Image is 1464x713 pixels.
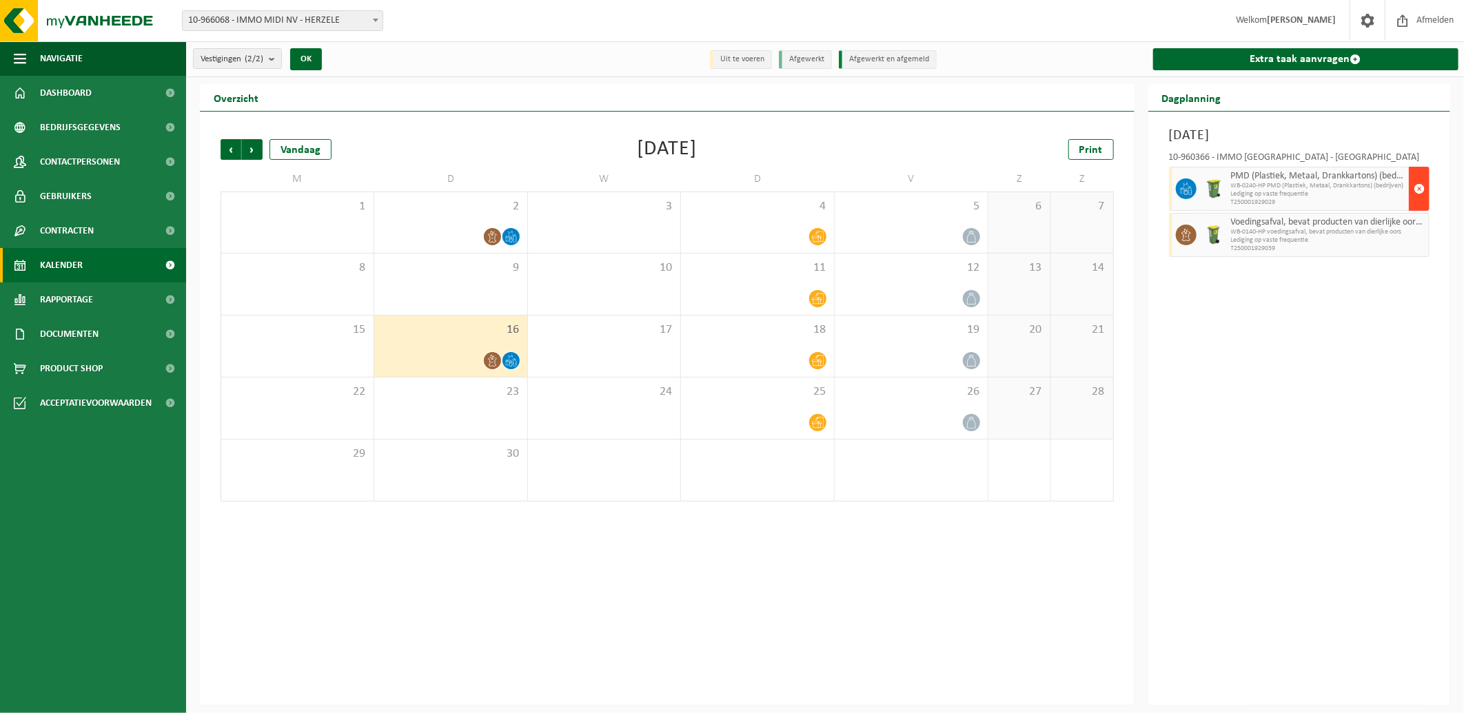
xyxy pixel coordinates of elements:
[1079,145,1103,156] span: Print
[995,199,1044,214] span: 6
[1068,139,1114,160] a: Print
[1148,84,1235,111] h2: Dagplanning
[381,446,520,462] span: 30
[40,386,152,420] span: Acceptatievoorwaarden
[201,49,263,70] span: Vestigingen
[221,139,241,160] span: Vorige
[842,199,981,214] span: 5
[637,139,697,160] div: [DATE]
[228,260,367,276] span: 8
[842,260,981,276] span: 12
[688,260,827,276] span: 11
[1203,225,1224,245] img: WB-0140-HPE-GN-50
[245,54,263,63] count: (2/2)
[228,384,367,400] span: 22
[40,110,121,145] span: Bedrijfsgegevens
[40,282,93,317] span: Rapportage
[40,214,94,248] span: Contracten
[1231,217,1426,228] span: Voedingsafval, bevat producten van dierlijke oorsprong, onverpakt, categorie 3
[688,384,827,400] span: 25
[1231,198,1406,207] span: T250001929029
[1231,171,1406,182] span: PMD (Plastiek, Metaal, Drankkartons) (bedrijven)
[1231,245,1426,253] span: T250001929039
[681,167,835,192] td: D
[688,199,827,214] span: 4
[381,322,520,338] span: 16
[1169,125,1430,146] h3: [DATE]
[183,11,383,30] span: 10-966068 - IMMO MIDI NV - HERZELE
[228,446,367,462] span: 29
[839,50,937,69] li: Afgewerkt en afgemeld
[228,199,367,214] span: 1
[1231,182,1406,190] span: WB-0240-HP PMD (Plastiek, Metaal, Drankkartons) (bedrijven)
[40,248,83,282] span: Kalender
[221,167,374,192] td: M
[193,48,282,69] button: Vestigingen(2/2)
[1169,153,1430,167] div: 10-960366 - IMMO [GEOGRAPHIC_DATA] - [GEOGRAPHIC_DATA]
[688,322,827,338] span: 18
[1058,199,1106,214] span: 7
[1058,322,1106,338] span: 21
[40,145,120,179] span: Contactpersonen
[40,76,92,110] span: Dashboard
[535,384,674,400] span: 24
[988,167,1051,192] td: Z
[381,260,520,276] span: 9
[40,351,103,386] span: Product Shop
[842,322,981,338] span: 19
[1153,48,1459,70] a: Extra taak aanvragen
[228,322,367,338] span: 15
[1058,384,1106,400] span: 28
[1203,178,1224,199] img: WB-0240-HPE-GN-50
[1051,167,1114,192] td: Z
[40,41,83,76] span: Navigatie
[1231,236,1426,245] span: Lediging op vaste frequentie
[374,167,528,192] td: D
[40,317,99,351] span: Documenten
[528,167,682,192] td: W
[835,167,988,192] td: V
[270,139,332,160] div: Vandaag
[200,84,272,111] h2: Overzicht
[40,179,92,214] span: Gebruikers
[1058,260,1106,276] span: 14
[381,199,520,214] span: 2
[535,199,674,214] span: 3
[381,384,520,400] span: 23
[710,50,772,69] li: Uit te voeren
[995,384,1044,400] span: 27
[1231,190,1406,198] span: Lediging op vaste frequentie
[995,322,1044,338] span: 20
[1267,15,1336,25] strong: [PERSON_NAME]
[182,10,383,31] span: 10-966068 - IMMO MIDI NV - HERZELE
[995,260,1044,276] span: 13
[535,322,674,338] span: 17
[779,50,832,69] li: Afgewerkt
[290,48,322,70] button: OK
[242,139,263,160] span: Volgende
[1231,228,1426,236] span: WB-0140-HP voedingsafval, bevat producten van dierlijke oors
[842,384,981,400] span: 26
[535,260,674,276] span: 10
